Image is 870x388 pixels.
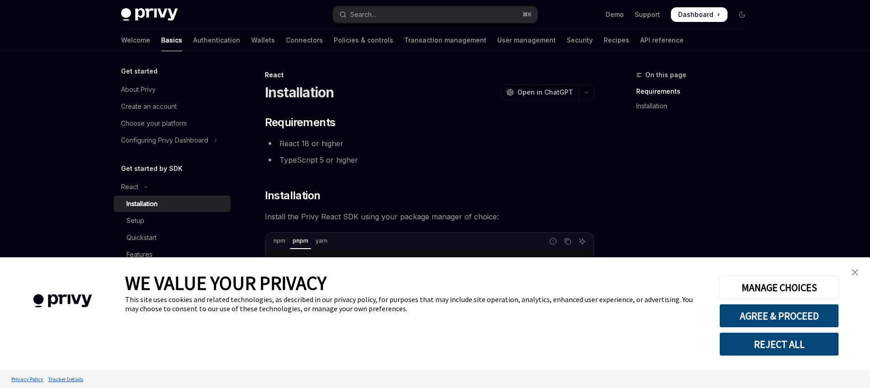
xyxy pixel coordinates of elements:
[114,98,231,115] a: Create an account
[265,84,334,101] h1: Installation
[9,371,46,387] a: Privacy Policy
[522,11,532,18] span: ⌘ K
[671,7,728,22] a: Dashboard
[251,29,275,51] a: Wallets
[265,115,336,130] span: Requirements
[114,246,231,263] a: Features
[852,269,858,276] img: close banner
[517,88,573,97] span: Open in ChatGPT
[547,235,559,247] button: Report incorrect code
[645,69,686,80] span: On this page
[636,99,757,113] a: Installation
[193,29,240,51] a: Authentication
[121,84,156,95] div: About Privy
[46,371,85,387] a: Tracker Details
[125,271,327,295] span: WE VALUE YOUR PRIVACY
[265,210,594,223] span: Install the Privy React SDK using your package manager of choice:
[114,81,231,98] a: About Privy
[404,29,486,51] a: Transaction management
[161,29,182,51] a: Basics
[636,84,757,99] a: Requirements
[334,29,393,51] a: Policies & controls
[274,257,288,265] span: pnpm
[114,213,231,229] a: Setup
[265,70,594,80] div: React
[121,118,187,129] div: Choose your platform
[121,101,177,112] div: Create an account
[606,10,624,19] a: Demo
[121,66,158,77] h5: Get started
[288,257,314,265] span: install
[265,137,594,150] li: React 18 or higher
[271,235,288,246] div: npm
[125,295,706,313] div: This site uses cookies and related technologies, as described in our privacy policy, for purposes...
[121,181,138,192] div: React
[127,249,153,260] div: Features
[121,135,208,146] div: Configuring Privy Dashboard
[14,281,111,321] img: company logo
[121,8,178,21] img: dark logo
[735,7,749,22] button: Toggle dark mode
[846,263,864,282] a: close banner
[314,257,412,265] span: @privy-io/react-auth@latest
[576,235,588,247] button: Ask AI
[333,6,538,23] button: Open search
[604,29,629,51] a: Recipes
[114,132,231,149] button: Toggle Configuring Privy Dashboard section
[562,235,574,247] button: Copy the contents from the code block
[265,154,594,166] li: TypeScript 5 or higher
[567,29,593,51] a: Security
[127,232,157,243] div: Quickstart
[121,29,150,51] a: Welcome
[265,188,321,203] span: Installation
[127,198,158,209] div: Installation
[350,9,376,20] div: Search...
[719,276,839,299] button: MANAGE CHOICES
[501,85,579,100] button: Open in ChatGPT
[286,29,323,51] a: Connectors
[313,235,330,246] div: yarn
[121,163,183,174] h5: Get started by SDK
[678,10,713,19] span: Dashboard
[114,196,231,212] a: Installation
[114,229,231,246] a: Quickstart
[719,332,839,356] button: REJECT ALL
[640,29,684,51] a: API reference
[114,115,231,132] a: Choose your platform
[497,29,556,51] a: User management
[127,215,144,226] div: Setup
[635,10,660,19] a: Support
[719,304,839,328] button: AGREE & PROCEED
[114,179,231,195] button: Toggle React section
[290,235,311,246] div: pnpm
